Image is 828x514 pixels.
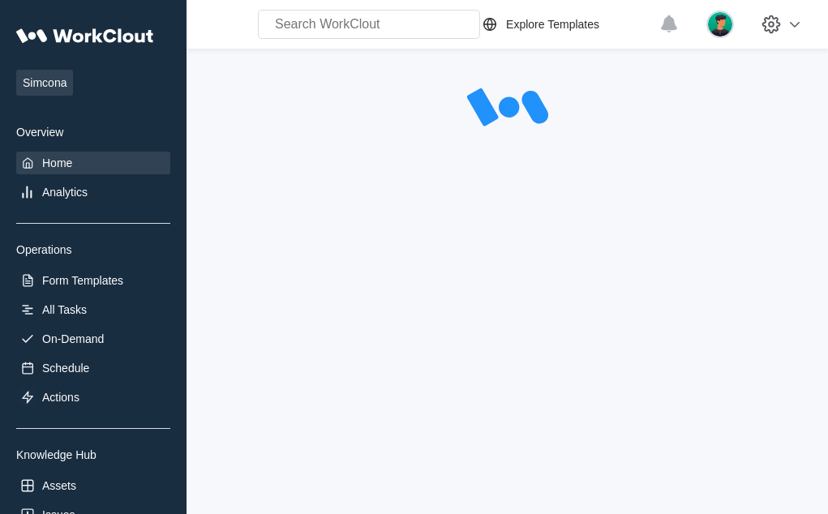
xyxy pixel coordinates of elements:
a: Form Templates [16,269,170,292]
a: Explore Templates [480,15,651,34]
div: Form Templates [42,274,123,287]
a: Analytics [16,181,170,203]
img: user.png [706,11,734,38]
div: Schedule [42,362,89,375]
a: Schedule [16,357,170,379]
a: Assets [16,474,170,497]
div: Knowledge Hub [16,448,170,461]
input: Search WorkClout [258,10,480,39]
div: On-Demand [42,332,104,345]
div: Home [42,156,72,169]
a: All Tasks [16,298,170,321]
div: Actions [42,391,79,404]
div: Operations [16,243,170,256]
a: On-Demand [16,328,170,350]
div: Assets [42,479,76,492]
a: Actions [16,386,170,409]
div: Analytics [42,186,88,199]
div: All Tasks [42,303,87,316]
div: Explore Templates [506,18,599,31]
span: Simcona [16,70,73,96]
div: Overview [16,126,170,139]
a: Home [16,152,170,174]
